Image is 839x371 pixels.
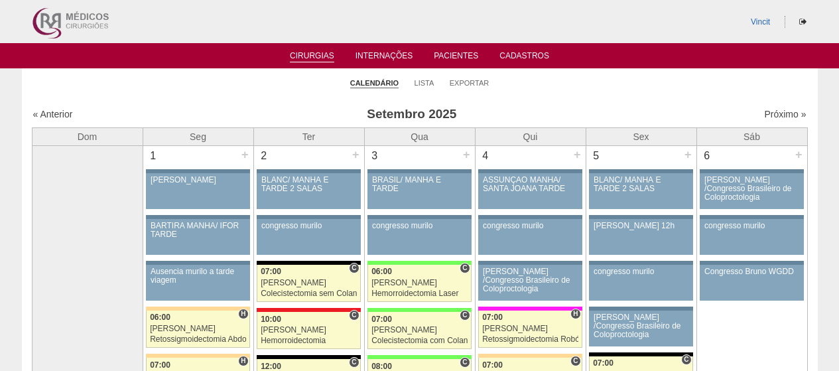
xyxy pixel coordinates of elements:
div: + [350,146,361,163]
span: 10:00 [261,315,281,324]
a: congresso murilo [257,219,360,255]
div: 4 [476,146,496,166]
h3: Setembro 2025 [218,105,605,124]
div: congresso murilo [372,222,467,230]
div: Key: Aviso [478,169,582,173]
div: + [793,146,805,163]
div: Key: Bartira [478,354,582,358]
a: Próximo » [764,109,806,119]
div: + [682,146,694,163]
div: [PERSON_NAME] [261,279,357,287]
a: Cirurgias [290,51,334,62]
a: Congresso Bruno WGDD [700,265,803,301]
div: Key: Aviso [257,215,360,219]
div: [PERSON_NAME] [150,325,246,333]
a: Internações [355,51,413,64]
a: BARTIRA MANHÃ/ IFOR TARDE [146,219,249,255]
a: [PERSON_NAME] 12h [589,219,692,255]
div: congresso murilo [594,267,688,276]
span: 06:00 [150,313,170,322]
th: Ter [253,127,364,145]
span: Consultório [460,263,470,273]
div: Key: Aviso [146,261,249,265]
th: Qua [364,127,475,145]
div: Key: Bartira [146,354,249,358]
a: H 07:00 [PERSON_NAME] Retossigmoidectomia Robótica [478,311,582,348]
div: BLANC/ MANHÃ E TARDE 2 SALAS [261,176,356,193]
div: Ausencia murilo a tarde viagem [151,267,245,285]
div: Key: Aviso [146,169,249,173]
a: BRASIL/ MANHÃ E TARDE [367,173,471,209]
a: [PERSON_NAME] [146,173,249,209]
a: Exportar [450,78,489,88]
div: [PERSON_NAME] [151,176,245,185]
span: 07:00 [261,267,281,276]
span: 07:00 [482,360,503,370]
div: Colecistectomia com Colangiografia VL [371,336,468,345]
a: Calendário [350,78,399,88]
a: « Anterior [33,109,73,119]
div: [PERSON_NAME] [482,325,578,333]
a: Cadastros [499,51,549,64]
div: [PERSON_NAME] /Congresso Brasileiro de Coloproctologia [594,313,688,340]
div: Hemorroidectomia Laser [371,289,468,298]
div: Key: Aviso [589,169,692,173]
div: congresso murilo [483,222,578,230]
div: Key: Brasil [367,261,471,265]
i: Sair [799,18,807,26]
a: C 10:00 [PERSON_NAME] Hemorroidectomia [257,312,360,349]
div: 1 [143,146,164,166]
a: [PERSON_NAME] /Congresso Brasileiro de Coloproctologia [700,173,803,209]
div: Key: Pro Matre [478,307,582,311]
a: C 07:00 [PERSON_NAME] Colecistectomia com Colangiografia VL [367,312,471,349]
th: Sex [586,127,696,145]
span: Consultório [349,310,359,321]
div: Key: Aviso [367,215,471,219]
a: congresso murilo [367,219,471,255]
div: Key: Aviso [257,169,360,173]
div: 3 [365,146,385,166]
span: Consultório [681,354,691,365]
div: [PERSON_NAME] /Congresso Brasileiro de Coloproctologia [483,267,578,294]
div: Key: Aviso [700,261,803,265]
span: Consultório [570,356,580,366]
div: congresso murilo [261,222,356,230]
div: Key: Aviso [589,261,692,265]
div: 6 [697,146,718,166]
div: congresso murilo [704,222,799,230]
th: Seg [143,127,253,145]
div: Key: Blanc [257,261,360,265]
a: Ausencia murilo a tarde viagem [146,265,249,301]
div: Key: Assunção [257,308,360,312]
th: Sáb [696,127,807,145]
span: 07:00 [482,313,503,322]
div: [PERSON_NAME] /Congresso Brasileiro de Coloproctologia [704,176,799,202]
div: Key: Aviso [478,215,582,219]
a: Pacientes [434,51,478,64]
a: C 07:00 [PERSON_NAME] Colecistectomia sem Colangiografia VL [257,265,360,302]
div: ASSUNÇÃO MANHÃ/ SANTA JOANA TARDE [483,176,578,193]
span: Hospital [238,309,248,319]
span: Consultório [349,263,359,273]
span: Consultório [460,310,470,321]
div: 2 [254,146,275,166]
div: Key: Bartira [146,307,249,311]
a: [PERSON_NAME] /Congresso Brasileiro de Coloproctologia [478,265,582,301]
div: + [461,146,472,163]
div: Key: Aviso [700,169,803,173]
span: 07:00 [593,358,613,368]
a: congresso murilo [478,219,582,255]
div: BLANC/ MANHÃ E TARDE 2 SALAS [594,176,688,193]
span: Hospital [570,309,580,319]
th: Dom [32,127,143,145]
div: Congresso Bruno WGDD [704,267,799,276]
div: BARTIRA MANHÃ/ IFOR TARDE [151,222,245,239]
div: Key: Aviso [367,169,471,173]
span: Consultório [460,357,470,368]
div: Key: Aviso [146,215,249,219]
span: 07:00 [150,360,170,370]
div: [PERSON_NAME] 12h [594,222,688,230]
div: Colecistectomia sem Colangiografia VL [261,289,357,298]
a: Lista [415,78,434,88]
span: Hospital [238,356,248,366]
